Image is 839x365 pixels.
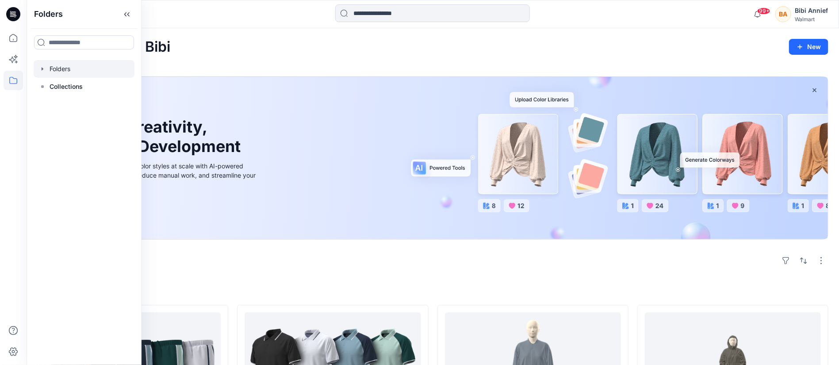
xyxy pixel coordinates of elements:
div: Explore ideas faster and recolor styles at scale with AI-powered tools that boost creativity, red... [59,161,258,189]
a: Discover more [59,200,258,217]
div: BA [775,6,791,22]
div: Walmart [795,16,828,23]
button: New [789,39,828,55]
p: Collections [50,81,83,92]
div: Bibi Annief [795,5,828,16]
h1: Unleash Creativity, Speed Up Development [59,118,245,156]
h4: Styles [37,285,828,296]
span: 99+ [757,8,770,15]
